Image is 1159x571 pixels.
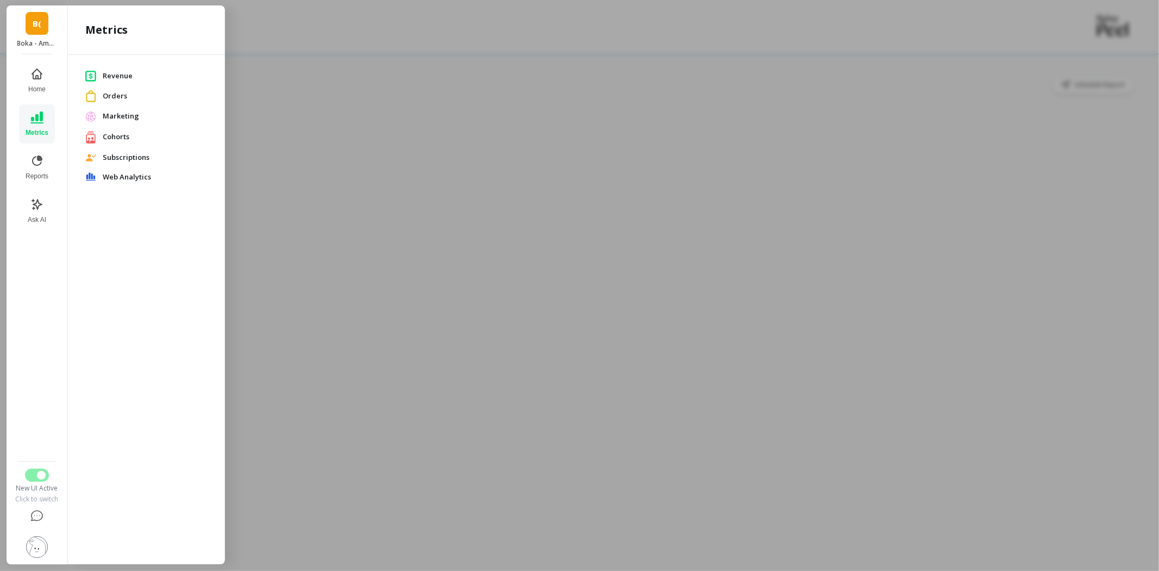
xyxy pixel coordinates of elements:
span: Web Analytics [103,172,208,183]
button: Metrics [19,104,55,144]
span: Revenue [103,71,208,82]
img: [object Object] [85,172,96,181]
button: Help [15,504,59,530]
span: Subscriptions [103,152,208,163]
div: Click to switch [15,495,59,504]
button: Settings [15,530,59,564]
span: Home [28,85,46,94]
p: Boka - Amazon (Essor) [17,39,57,48]
span: Metrics [26,128,48,137]
div: New UI Active [15,484,59,493]
span: Reports [26,172,48,181]
img: [object Object] [85,131,96,144]
button: Ask AI [19,191,55,231]
h2: Metrics [85,22,128,38]
button: Home [19,61,55,100]
img: [object Object] [85,111,96,122]
span: Cohorts [103,132,208,142]
button: Reports [19,148,55,187]
span: Marketing [103,111,208,122]
span: Orders [103,91,208,102]
img: [object Object] [85,90,96,102]
span: Ask AI [28,215,46,224]
img: [object Object] [85,70,96,82]
span: B( [33,17,41,30]
img: [object Object] [85,154,96,162]
button: Switch to Legacy UI [25,469,49,482]
img: profile picture [26,536,48,558]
